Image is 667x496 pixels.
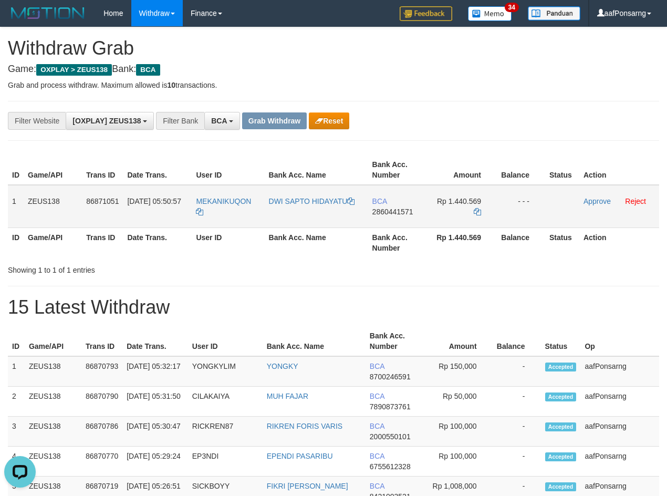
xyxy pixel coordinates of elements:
[81,326,122,356] th: Trans ID
[309,112,349,129] button: Reset
[8,80,659,90] p: Grab and process withdraw. Maximum allowed is transactions.
[267,362,298,370] a: YONGKY
[156,112,204,130] div: Filter Bank
[8,326,25,356] th: ID
[583,197,611,205] a: Approve
[267,422,342,430] a: RIKREN FORIS VARIS
[4,4,36,36] button: Open LiveChat chat widget
[493,326,541,356] th: Balance
[25,387,81,417] td: ZEUS138
[497,155,545,185] th: Balance
[122,387,187,417] td: [DATE] 05:31:50
[424,417,493,447] td: Rp 100,000
[8,261,270,275] div: Showing 1 to 1 of 1 entries
[437,197,481,205] span: Rp 1.440.569
[188,356,263,387] td: YONGKYLIM
[8,5,88,21] img: MOTION_logo.png
[424,356,493,387] td: Rp 150,000
[497,185,545,228] td: - - -
[192,228,264,257] th: User ID
[36,64,112,76] span: OXPLAY > ZEUS138
[545,228,579,257] th: Status
[427,155,497,185] th: Amount
[579,228,659,257] th: Action
[545,392,577,401] span: Accepted
[545,155,579,185] th: Status
[25,326,81,356] th: Game/API
[188,447,263,477] td: EP3NDI
[497,228,545,257] th: Balance
[424,447,493,477] td: Rp 100,000
[370,392,384,400] span: BCA
[370,482,384,490] span: BCA
[122,417,187,447] td: [DATE] 05:30:47
[24,185,82,228] td: ZEUS138
[400,6,452,21] img: Feedback.jpg
[81,417,122,447] td: 86870786
[267,482,348,490] a: FIKRI [PERSON_NAME]
[25,447,81,477] td: ZEUS138
[580,356,659,387] td: aafPonsarng
[493,417,541,447] td: -
[370,402,411,411] span: Copy 7890873761 to clipboard
[192,155,264,185] th: User ID
[267,452,333,460] a: EPENDI PASARIBU
[242,112,307,129] button: Grab Withdraw
[545,482,577,491] span: Accepted
[8,447,25,477] td: 4
[625,197,646,205] a: Reject
[424,326,493,356] th: Amount
[528,6,580,20] img: panduan.png
[196,197,251,205] span: MEKANIKUQON
[368,155,428,185] th: Bank Acc. Number
[86,197,119,205] span: 86871051
[545,422,577,431] span: Accepted
[8,297,659,318] h1: 15 Latest Withdraw
[370,432,411,441] span: Copy 2000550101 to clipboard
[427,228,497,257] th: Rp 1.440.569
[123,228,192,257] th: Date Trans.
[493,387,541,417] td: -
[424,387,493,417] td: Rp 50,000
[81,447,122,477] td: 86870770
[370,373,411,381] span: Copy 8700246591 to clipboard
[269,197,355,205] a: DWI SAPTO HIDAYATU
[580,326,659,356] th: Op
[8,64,659,75] h4: Game: Bank:
[545,363,577,371] span: Accepted
[196,197,251,216] a: MEKANIKUQON
[468,6,512,21] img: Button%20Memo.svg
[188,387,263,417] td: CILAKAIYA
[24,155,82,185] th: Game/API
[122,356,187,387] td: [DATE] 05:32:17
[8,387,25,417] td: 2
[127,197,181,205] span: [DATE] 05:50:57
[8,356,25,387] td: 1
[8,38,659,59] h1: Withdraw Grab
[8,228,24,257] th: ID
[370,362,384,370] span: BCA
[122,447,187,477] td: [DATE] 05:29:24
[8,112,66,130] div: Filter Website
[580,447,659,477] td: aafPonsarng
[24,228,82,257] th: Game/API
[366,326,424,356] th: Bank Acc. Number
[368,228,428,257] th: Bank Acc. Number
[8,417,25,447] td: 3
[82,155,123,185] th: Trans ID
[8,155,24,185] th: ID
[25,417,81,447] td: ZEUS138
[370,452,384,460] span: BCA
[493,356,541,387] td: -
[372,208,413,216] span: Copy 2860441571 to clipboard
[580,387,659,417] td: aafPonsarng
[372,197,387,205] span: BCA
[188,326,263,356] th: User ID
[204,112,240,130] button: BCA
[370,462,411,471] span: Copy 6755612328 to clipboard
[505,3,519,12] span: 34
[25,356,81,387] td: ZEUS138
[122,326,187,356] th: Date Trans.
[493,447,541,477] td: -
[81,387,122,417] td: 86870790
